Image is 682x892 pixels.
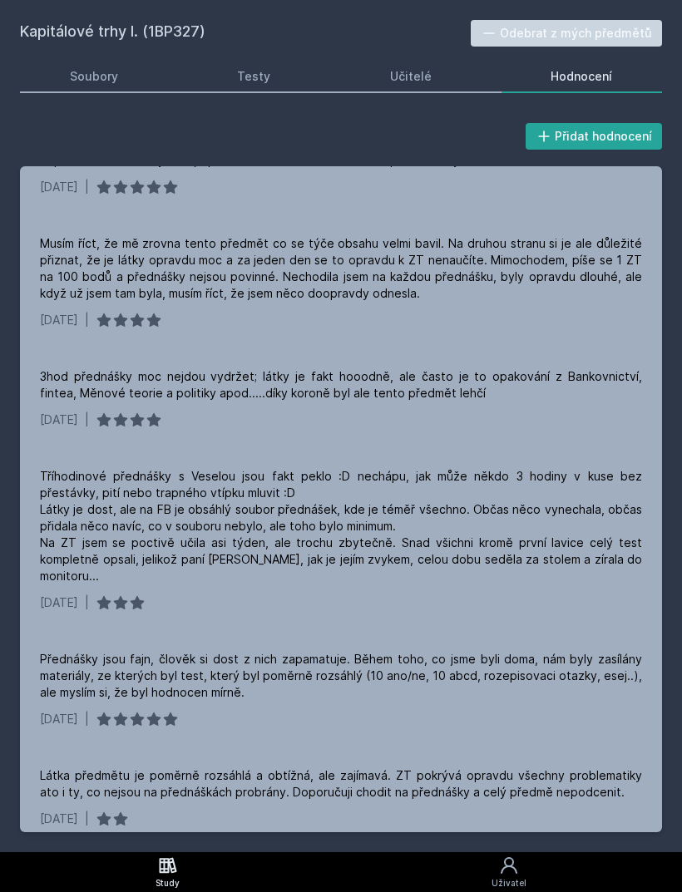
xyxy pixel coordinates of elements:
[20,20,471,47] h2: Kapitálové trhy I. (1BP327)
[492,877,526,890] div: Uživatel
[85,312,89,328] div: |
[85,811,89,827] div: |
[40,767,642,801] div: Látka předmětu je poměrně rozsáhlá a obtížná, ale zajímavá. ZT pokrývá opravdu všechny problemati...
[40,468,642,584] div: Tříhodinové přednášky s Veselou jsou fakt peklo :D nechápu, jak může někdo 3 hodiny v kuse bez př...
[85,412,89,428] div: |
[40,594,78,611] div: [DATE]
[40,179,78,195] div: [DATE]
[40,651,642,701] div: Přednášky jsou fajn, člověk si dost z nich zapamatuje. Během toho, co jsme byli doma, nám byly za...
[70,68,118,85] div: Soubory
[40,711,78,727] div: [DATE]
[502,60,663,93] a: Hodnocení
[85,179,89,195] div: |
[85,711,89,727] div: |
[551,68,612,85] div: Hodnocení
[40,811,78,827] div: [DATE]
[156,877,180,890] div: Study
[188,60,321,93] a: Testy
[20,60,168,93] a: Soubory
[526,123,663,150] button: Přidat hodnocení
[471,20,663,47] button: Odebrat z mých předmětů
[40,235,642,302] div: Musím říct, že mě zrovna tento předmět co se týče obsahu velmi bavil. Na druhou stranu si je ale ...
[340,60,482,93] a: Učitelé
[237,68,270,85] div: Testy
[40,368,642,402] div: 3hod přednášky moc nejdou vydržet; látky je fakt hooodně, ale často je to opakování z Bankovnictv...
[40,412,78,428] div: [DATE]
[390,68,432,85] div: Učitelé
[85,594,89,611] div: |
[40,312,78,328] div: [DATE]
